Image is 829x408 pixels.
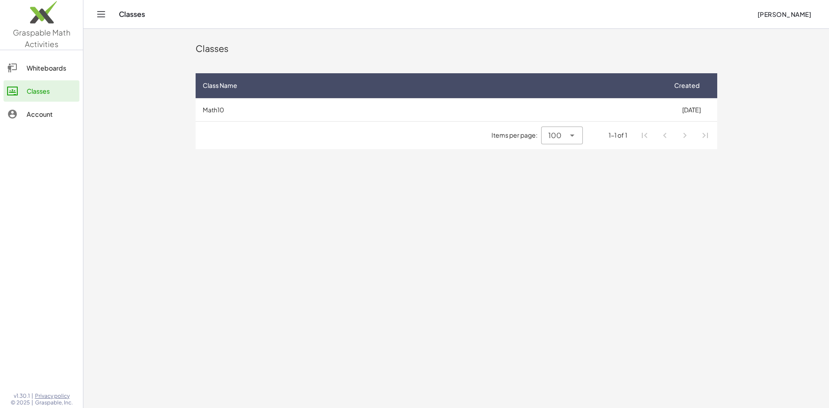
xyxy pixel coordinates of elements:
div: Whiteboards [27,63,76,73]
span: Graspable, Inc. [35,399,73,406]
span: 100 [548,130,562,141]
span: | [31,399,33,406]
span: Created [674,81,699,90]
span: v1.30.1 [14,392,30,400]
button: Toggle navigation [94,7,108,21]
button: [PERSON_NAME] [750,6,818,22]
span: | [31,392,33,400]
nav: Pagination Navigation [634,125,715,146]
div: Account [27,109,76,119]
a: Privacy policy [35,392,73,400]
a: Whiteboards [4,57,79,79]
span: Class Name [203,81,237,90]
span: Graspable Math Activities [13,28,71,49]
td: [DATE] [666,98,717,121]
span: © 2025 [11,399,30,406]
td: Math10 [196,98,666,121]
a: Account [4,103,79,125]
div: 1-1 of 1 [609,131,627,140]
span: [PERSON_NAME] [757,10,811,18]
a: Classes [4,80,79,102]
div: Classes [27,86,76,96]
div: Classes [196,42,717,55]
span: Items per page: [491,131,541,140]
